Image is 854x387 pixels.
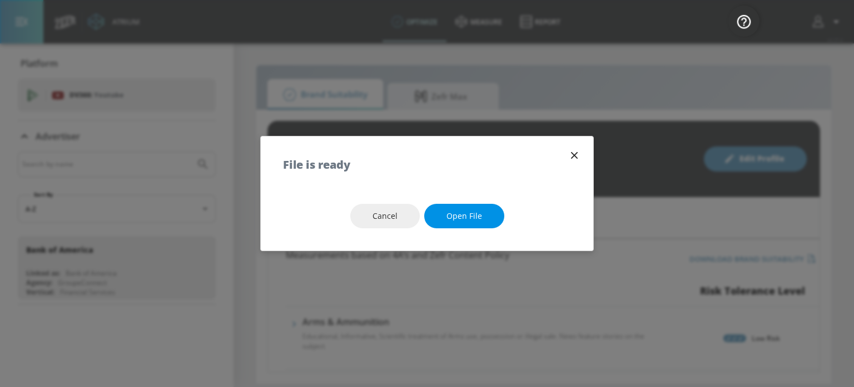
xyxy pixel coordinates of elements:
[424,204,504,229] button: Open file
[728,6,759,37] button: Open Resource Center
[283,159,350,170] h5: File is ready
[373,209,398,223] span: Cancel
[350,204,420,229] button: Cancel
[446,209,482,223] span: Open file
